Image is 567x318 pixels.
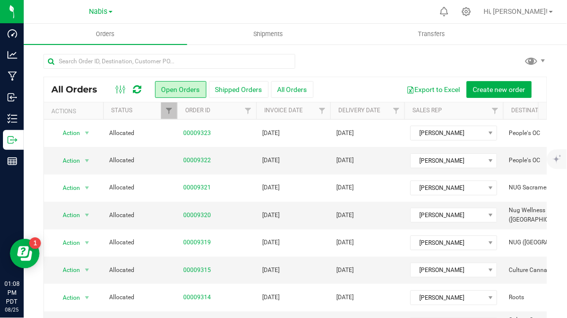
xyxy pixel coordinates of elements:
inline-svg: Analytics [7,50,17,60]
span: select [81,154,93,168]
inline-svg: Inventory [7,114,17,124]
iframe: Resource center unread badge [29,237,41,249]
a: Filter [487,102,503,119]
a: 00009319 [183,238,211,247]
a: Filter [314,102,330,119]
p: 01:08 PM PDT [4,279,19,306]
button: Create new order [467,81,532,98]
span: Action [54,181,81,195]
span: select [81,291,93,305]
span: [DATE] [262,129,280,138]
p: 08/25 [4,306,19,314]
iframe: Resource center [10,239,40,269]
span: All Orders [51,84,107,95]
a: Sales Rep [412,107,442,114]
a: 00009323 [183,129,211,138]
span: [PERSON_NAME] [411,263,485,277]
span: Allocated [109,266,171,275]
span: [DATE] [262,156,280,165]
span: [PERSON_NAME] [411,208,485,222]
span: Allocated [109,156,171,165]
span: Action [54,154,81,168]
span: Allocated [109,238,171,247]
a: 00009322 [183,156,211,165]
div: Actions [51,108,99,115]
a: 00009315 [183,266,211,275]
a: Delivery Date [338,107,380,114]
span: [DATE] [262,266,280,275]
inline-svg: Inbound [7,92,17,102]
span: select [81,236,93,250]
span: Allocated [109,211,171,220]
a: 00009321 [183,183,211,192]
span: [DATE] [336,183,354,192]
span: [DATE] [262,238,280,247]
button: Open Orders [155,81,206,98]
span: select [81,208,93,222]
span: Allocated [109,129,171,138]
span: Orders [82,30,128,39]
span: Hi, [PERSON_NAME]! [484,7,548,15]
span: [DATE] [262,293,280,302]
a: Filter [240,102,256,119]
button: Export to Excel [401,81,467,98]
a: Filter [388,102,405,119]
span: Allocated [109,293,171,302]
span: Action [54,291,81,305]
span: [DATE] [336,156,354,165]
span: [DATE] [262,211,280,220]
span: [PERSON_NAME] [411,126,485,140]
span: [DATE] [336,266,354,275]
a: Shipments [187,24,351,45]
a: Invoice Date [264,107,303,114]
span: select [81,263,93,277]
span: [DATE] [336,129,354,138]
span: Action [54,236,81,250]
span: Nabis [89,7,108,16]
a: Destination DBA [511,107,561,114]
span: [PERSON_NAME] [411,154,485,168]
span: Transfers [405,30,459,39]
span: [DATE] [336,293,354,302]
span: Action [54,263,81,277]
inline-svg: Dashboard [7,29,17,39]
a: 00009314 [183,293,211,302]
span: [PERSON_NAME] [411,291,485,305]
span: Allocated [109,183,171,192]
span: Action [54,126,81,140]
a: Filter [161,102,177,119]
span: [PERSON_NAME] [411,181,485,195]
inline-svg: Reports [7,156,17,166]
a: Transfers [350,24,514,45]
inline-svg: Manufacturing [7,71,17,81]
span: Action [54,208,81,222]
a: Order ID [185,107,210,114]
span: Shipments [241,30,297,39]
span: select [81,181,93,195]
span: [DATE] [336,211,354,220]
button: All Orders [271,81,314,98]
span: [PERSON_NAME] [411,236,485,250]
span: [DATE] [262,183,280,192]
div: Manage settings [460,7,473,16]
span: [DATE] [336,238,354,247]
a: 00009320 [183,211,211,220]
inline-svg: Outbound [7,135,17,145]
input: Search Order ID, Destination, Customer PO... [43,54,295,69]
span: select [81,126,93,140]
a: Orders [24,24,187,45]
button: Shipped Orders [209,81,269,98]
span: Create new order [473,86,526,93]
a: Status [111,107,132,114]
